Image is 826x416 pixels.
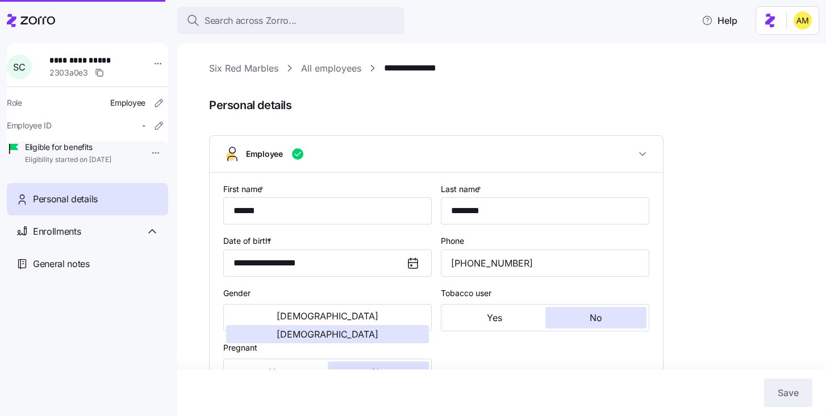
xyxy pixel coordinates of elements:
span: Employee ID [7,120,52,131]
img: dfaaf2f2725e97d5ef9e82b99e83f4d7 [794,11,812,30]
input: Phone [441,249,649,277]
span: S C [13,63,25,72]
span: Eligibility started on [DATE] [25,155,111,165]
span: No [372,368,385,377]
button: Employee [210,136,663,173]
button: Help [692,9,746,32]
span: Role [7,97,22,109]
span: No [590,313,602,322]
span: Eligible for benefits [25,142,111,153]
span: Yes [487,313,502,322]
span: [DEMOGRAPHIC_DATA] [277,330,378,339]
label: Phone [441,235,464,247]
label: Tobacco user [441,287,491,299]
span: Employee [246,148,283,160]
label: Pregnant [223,342,257,354]
span: Employee [110,97,145,109]
span: 2303a0e3 [49,67,88,78]
span: Save [778,386,799,400]
button: Search across Zorro... [177,7,404,34]
label: Last name [441,183,483,195]
button: Save [764,378,812,407]
span: [DEMOGRAPHIC_DATA] [277,311,378,321]
span: Personal details [209,96,810,115]
span: Search across Zorro... [205,14,297,28]
span: Help [702,14,737,27]
label: Gender [223,287,251,299]
span: - [142,120,145,131]
span: General notes [33,257,90,271]
label: Date of birth [223,235,274,247]
a: Six Red Marbles [209,61,278,76]
span: Yes [269,368,285,377]
span: Enrollments [33,224,81,239]
span: Personal details [33,192,98,206]
label: First name [223,183,266,195]
a: All employees [301,61,361,76]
